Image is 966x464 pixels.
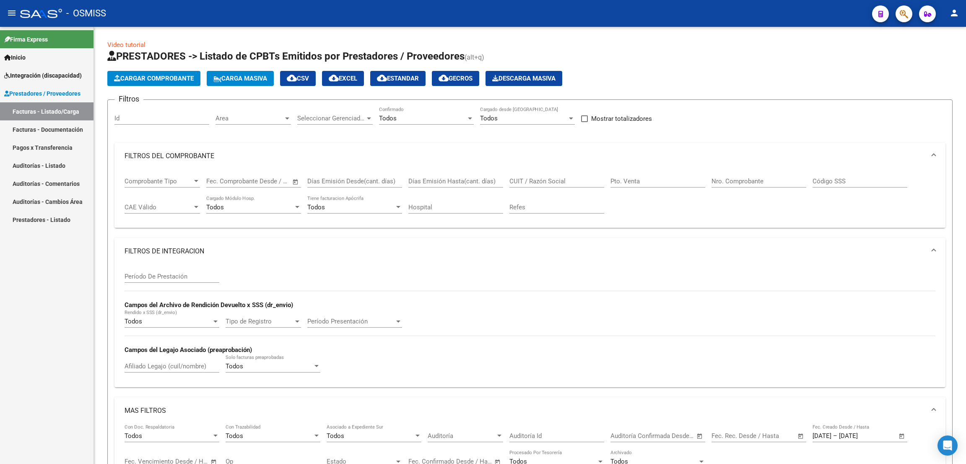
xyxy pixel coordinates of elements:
span: Cargar Comprobante [114,75,194,82]
button: Descarga Masiva [486,71,562,86]
strong: Campos del Legajo Asociado (preaprobación) [125,346,252,354]
span: EXCEL [329,75,357,82]
mat-icon: cloud_download [287,73,297,83]
div: FILTROS DE INTEGRACION [114,265,945,387]
a: Video tutorial [107,41,145,49]
span: CSV [287,75,309,82]
button: Open calendar [897,431,907,441]
span: Todos [327,432,344,440]
input: Fecha fin [753,432,794,440]
span: Todos [125,318,142,325]
span: Tipo de Registro [226,318,293,325]
mat-icon: menu [7,8,17,18]
span: Estandar [377,75,419,82]
mat-expansion-panel-header: FILTROS DE INTEGRACION [114,238,945,265]
span: Gecros [439,75,473,82]
span: Seleccionar Gerenciador [297,115,365,122]
span: Prestadores / Proveedores [4,89,80,98]
mat-icon: person [949,8,959,18]
input: Fecha inicio [813,432,831,440]
span: PRESTADORES -> Listado de CPBTs Emitidos por Prestadores / Proveedores [107,50,465,62]
input: Fecha inicio [610,432,644,440]
span: Comprobante Tipo [125,177,192,185]
input: Fecha inicio [206,177,240,185]
mat-icon: cloud_download [377,73,387,83]
button: Cargar Comprobante [107,71,200,86]
span: Período Presentación [307,318,395,325]
strong: Campos del Archivo de Rendición Devuelto x SSS (dr_envio) [125,301,293,309]
button: Gecros [432,71,479,86]
button: Open calendar [291,177,301,187]
input: Fecha inicio [712,432,745,440]
mat-icon: cloud_download [439,73,449,83]
span: Firma Express [4,35,48,44]
h3: Filtros [114,93,143,105]
span: CAE Válido [125,203,192,211]
span: Mostrar totalizadores [591,114,652,124]
button: EXCEL [322,71,364,86]
span: Todos [206,203,224,211]
span: - OSMISS [66,4,106,23]
mat-expansion-panel-header: FILTROS DEL COMPROBANTE [114,143,945,169]
mat-panel-title: MAS FILTROS [125,406,925,415]
span: (alt+q) [465,53,484,61]
span: Descarga Masiva [492,75,556,82]
span: Todos [125,432,142,440]
button: Open calendar [796,431,806,441]
span: Inicio [4,53,26,62]
app-download-masive: Descarga masiva de comprobantes (adjuntos) [486,71,562,86]
span: Auditoría [428,432,496,440]
span: Todos [379,115,397,122]
div: Open Intercom Messenger [937,435,958,456]
span: Integración (discapacidad) [4,71,82,80]
button: Open calendar [695,431,705,441]
button: Carga Masiva [207,71,274,86]
button: Estandar [370,71,426,86]
span: Todos [480,115,498,122]
div: FILTROS DEL COMPROBANTE [114,169,945,228]
mat-expansion-panel-header: MAS FILTROS [114,397,945,424]
mat-panel-title: FILTROS DEL COMPROBANTE [125,151,925,161]
input: Fecha fin [839,432,880,440]
input: Fecha fin [248,177,288,185]
span: Carga Masiva [213,75,267,82]
span: Todos [226,432,243,440]
span: Todos [307,203,325,211]
span: – [833,432,837,440]
mat-panel-title: FILTROS DE INTEGRACION [125,247,925,256]
span: Area [216,115,283,122]
mat-icon: cloud_download [329,73,339,83]
input: Fecha fin [652,432,693,440]
span: Todos [226,362,243,370]
button: CSV [280,71,316,86]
